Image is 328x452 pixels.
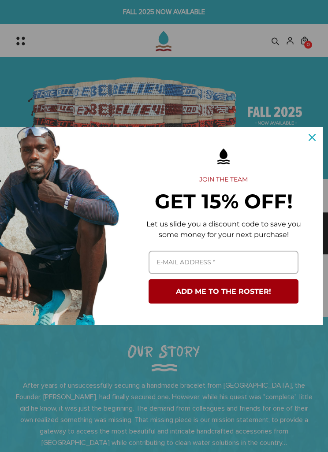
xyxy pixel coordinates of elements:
[138,176,309,184] h2: JOIN THE TEAM
[155,189,293,213] strong: GET 15% OFF!
[302,127,323,148] button: Close
[149,251,298,274] input: Email field
[138,219,309,240] p: Let us slide you a discount code to save you some money for your next purchase!
[309,134,316,141] svg: close icon
[149,279,298,304] button: ADD ME TO THE ROSTER!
